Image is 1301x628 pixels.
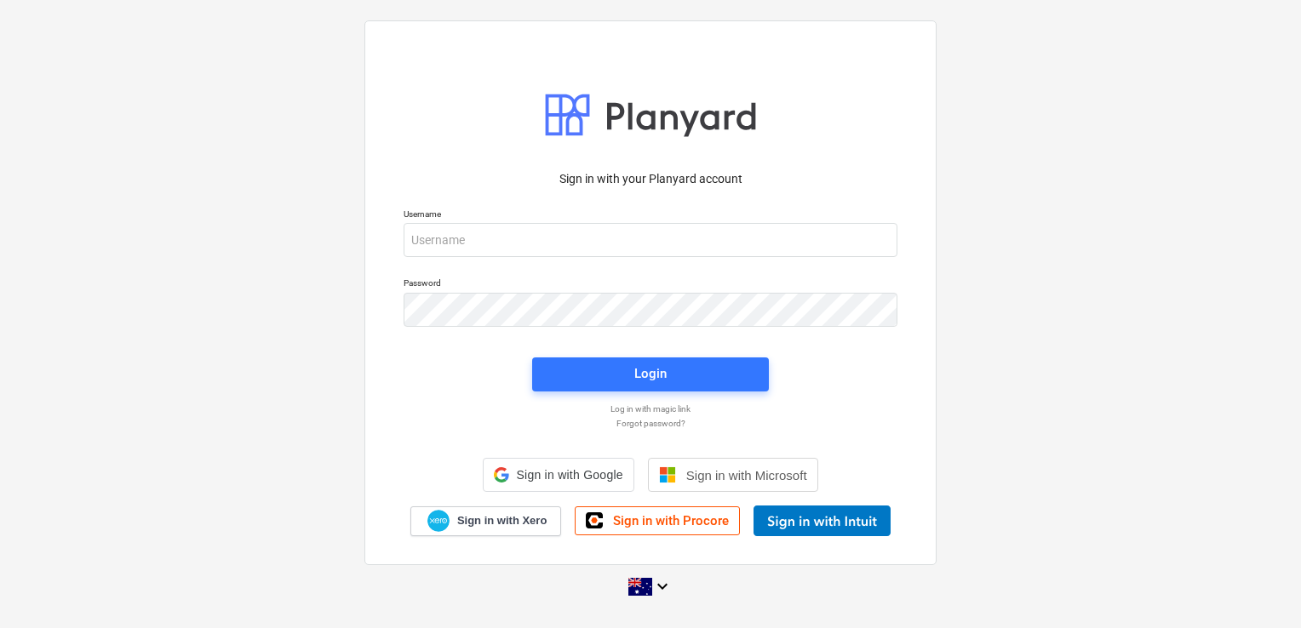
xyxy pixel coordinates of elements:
span: Sign in with Procore [613,513,729,528]
a: Sign in with Procore [575,506,740,535]
span: Sign in with Google [516,468,622,482]
div: Sign in with Google [483,458,633,492]
img: Xero logo [427,510,450,533]
i: keyboard_arrow_down [652,576,673,597]
p: Sign in with your Planyard account [404,170,897,188]
p: Password [404,277,897,292]
p: Username [404,208,897,223]
div: Login [634,363,667,385]
a: Sign in with Xero [410,506,562,536]
img: Microsoft logo [659,466,676,483]
button: Login [532,357,769,391]
span: Sign in with Microsoft [686,468,807,482]
a: Forgot password? [395,418,906,429]
span: Sign in with Xero [457,513,547,528]
input: Username [404,223,897,257]
a: Log in with magic link [395,403,906,414]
